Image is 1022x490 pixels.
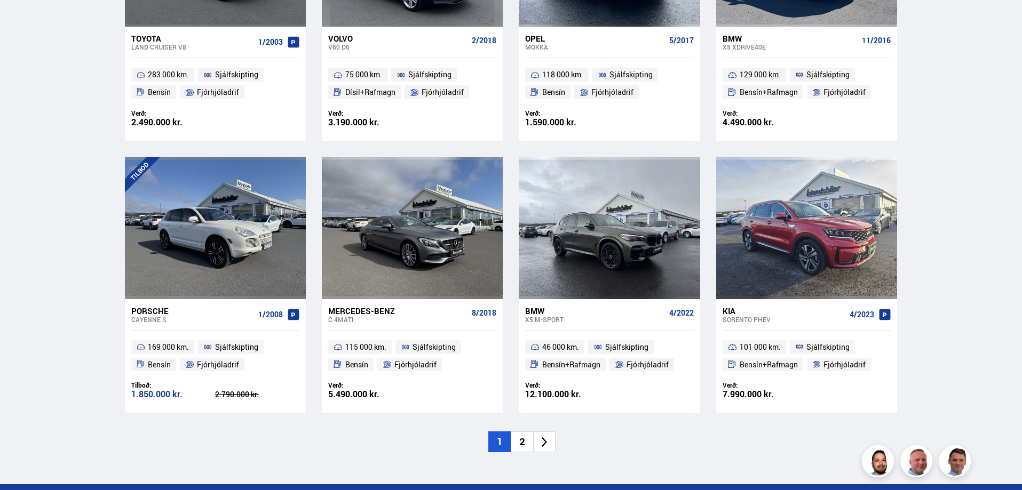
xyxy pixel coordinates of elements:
div: Verð: [131,109,216,117]
span: Bensín+Rafmagn [740,358,798,371]
div: Verð: [723,109,807,117]
img: nhp88E3Fdnt1Opn2.png [863,447,896,479]
div: 2.490.000 kr. [131,118,216,127]
div: Verð: [525,109,609,117]
div: Tilboð: [131,381,216,389]
div: Verð: [525,381,609,389]
div: 4.490.000 kr. [723,118,807,127]
div: 1.850.000 kr. [131,390,216,399]
span: Sjálfskipting [408,68,451,81]
div: X5 XDRIVE40E [723,43,858,51]
div: Mokka [525,43,664,51]
span: 4/2022 [669,309,694,317]
span: 129 000 km. [740,68,781,81]
span: 8/2018 [472,309,496,317]
span: Bensín [345,358,368,371]
span: 75 000 km. [345,68,382,81]
span: Sjálfskipting [806,68,850,81]
a: Kia Sorento PHEV 4/2023 101 000 km. Sjálfskipting Bensín+Rafmagn Fjórhjóladrif Verð: 7.990.000 kr. [716,299,897,413]
span: 115 000 km. [345,341,386,354]
div: Porsche [131,306,254,316]
span: 118 000 km. [542,68,583,81]
span: Sjálfskipting [215,341,258,354]
span: Fjórhjóladrif [422,86,464,99]
div: BMW [723,34,858,43]
div: 2.790.000 kr. [215,391,299,398]
div: Land Cruiser V8 [131,43,254,51]
span: Sjálfskipting [215,68,258,81]
div: Verð: [328,381,413,389]
span: 1/2008 [258,310,283,319]
span: Fjórhjóladrif [197,358,239,371]
span: Bensín [542,86,565,99]
img: FbJEzSuNWCJXmdc-.webp [940,447,972,479]
span: Fjórhjóladrif [394,358,437,371]
a: Mercedes-Benz C 4MATI 8/2018 115 000 km. Sjálfskipting Bensín Fjórhjóladrif Verð: 5.490.000 kr. [322,299,503,413]
div: 7.990.000 kr. [723,390,807,399]
span: Fjórhjóladrif [591,86,633,99]
div: V60 D6 [328,43,468,51]
span: 101 000 km. [740,341,781,354]
li: 1 [488,431,511,452]
div: Toyota [131,34,254,43]
span: 1/2003 [258,38,283,46]
span: 169 000 km. [148,341,189,354]
a: Opel Mokka 5/2017 118 000 km. Sjálfskipting Bensín Fjórhjóladrif Verð: 1.590.000 kr. [519,27,700,141]
div: Sorento PHEV [723,316,845,323]
div: Kia [723,306,845,316]
span: Fjórhjóladrif [627,358,669,371]
span: Fjórhjóladrif [823,86,866,99]
a: BMW X5 XDRIVE40E 11/2016 129 000 km. Sjálfskipting Bensín+Rafmagn Fjórhjóladrif Verð: 4.490.000 kr. [716,27,897,141]
span: Bensín+Rafmagn [542,358,600,371]
span: Bensín+Rafmagn [740,86,798,99]
span: 283 000 km. [148,68,189,81]
img: siFngHWaQ9KaOqBr.png [902,447,934,479]
span: Sjálfskipting [609,68,653,81]
span: 2/2018 [472,36,496,45]
span: Fjórhjóladrif [823,358,866,371]
span: Sjálfskipting [413,341,456,354]
span: Bensín [148,358,171,371]
div: Opel [525,34,664,43]
span: 4/2023 [850,310,874,319]
div: 12.100.000 kr. [525,390,609,399]
span: Fjórhjóladrif [197,86,239,99]
div: C 4MATI [328,316,468,323]
div: X5 M-SPORT [525,316,664,323]
div: 5.490.000 kr. [328,390,413,399]
div: Volvo [328,34,468,43]
a: Porsche Cayenne S 1/2008 169 000 km. Sjálfskipting Bensín Fjórhjóladrif Tilboð: 1.850.000 kr. 2.7... [125,299,306,413]
div: Verð: [328,109,413,117]
div: 1.590.000 kr. [525,118,609,127]
span: Sjálfskipting [605,341,648,354]
a: BMW X5 M-SPORT 4/2022 46 000 km. Sjálfskipting Bensín+Rafmagn Fjórhjóladrif Verð: 12.100.000 kr. [519,299,700,413]
span: 5/2017 [669,36,694,45]
a: Toyota Land Cruiser V8 1/2003 283 000 km. Sjálfskipting Bensín Fjórhjóladrif Verð: 2.490.000 kr. [125,27,306,141]
span: Sjálfskipting [806,341,850,354]
span: Dísil+Rafmagn [345,86,395,99]
button: Open LiveChat chat widget [9,4,41,36]
div: 3.190.000 kr. [328,118,413,127]
span: Bensín [148,86,171,99]
div: BMW [525,306,664,316]
span: 11/2016 [862,36,891,45]
div: Mercedes-Benz [328,306,468,316]
li: 2 [511,431,533,452]
div: Verð: [723,381,807,389]
div: Cayenne S [131,316,254,323]
a: Volvo V60 D6 2/2018 75 000 km. Sjálfskipting Dísil+Rafmagn Fjórhjóladrif Verð: 3.190.000 kr. [322,27,503,141]
span: 46 000 km. [542,341,579,354]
